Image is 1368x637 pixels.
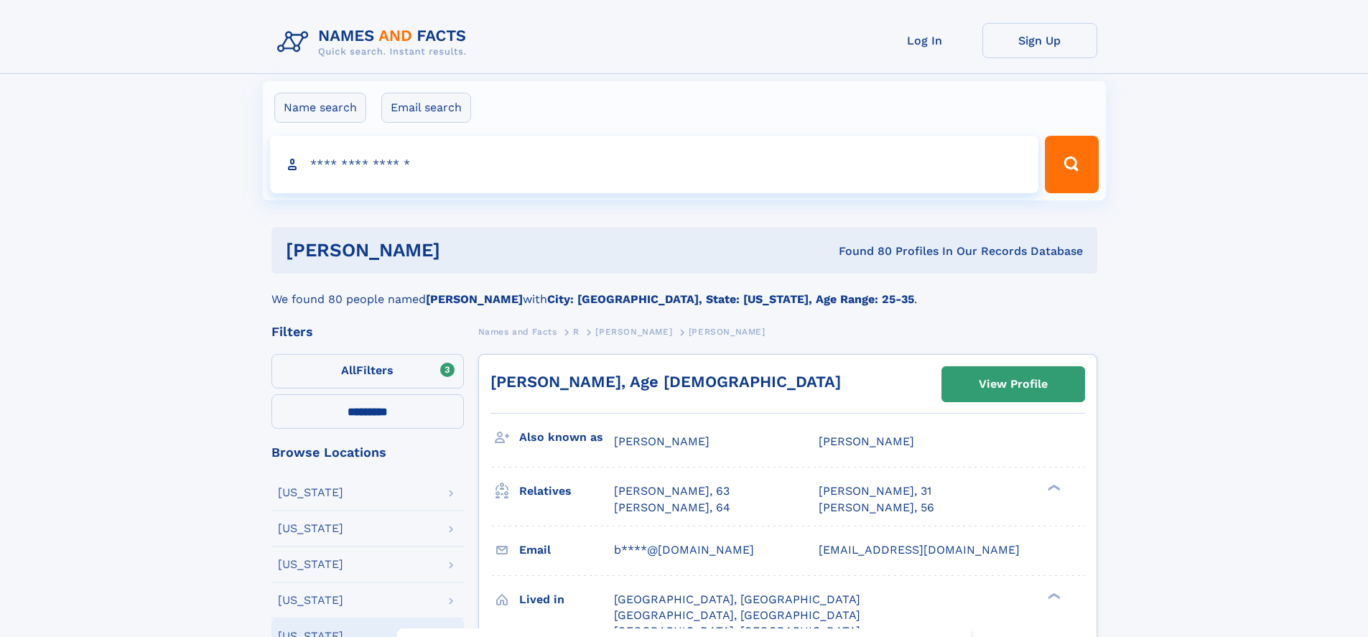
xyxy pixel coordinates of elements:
[819,434,914,448] span: [PERSON_NAME]
[381,93,471,123] label: Email search
[979,368,1048,401] div: View Profile
[278,595,343,606] div: [US_STATE]
[595,327,672,337] span: [PERSON_NAME]
[819,500,934,516] a: [PERSON_NAME], 56
[519,587,614,612] h3: Lived in
[478,322,557,340] a: Names and Facts
[595,322,672,340] a: [PERSON_NAME]
[689,327,766,337] span: [PERSON_NAME]
[639,243,1083,259] div: Found 80 Profiles In Our Records Database
[278,487,343,498] div: [US_STATE]
[271,274,1097,308] div: We found 80 people named with .
[519,479,614,503] h3: Relatives
[982,23,1097,58] a: Sign Up
[341,363,356,377] span: All
[614,500,730,516] a: [PERSON_NAME], 64
[519,425,614,450] h3: Also known as
[614,434,709,448] span: [PERSON_NAME]
[274,93,366,123] label: Name search
[426,292,523,306] b: [PERSON_NAME]
[573,322,580,340] a: R
[547,292,914,306] b: City: [GEOGRAPHIC_DATA], State: [US_STATE], Age Range: 25-35
[614,608,860,622] span: [GEOGRAPHIC_DATA], [GEOGRAPHIC_DATA]
[614,592,860,606] span: [GEOGRAPHIC_DATA], [GEOGRAPHIC_DATA]
[519,538,614,562] h3: Email
[1045,136,1098,193] button: Search Button
[819,483,931,499] a: [PERSON_NAME], 31
[942,367,1084,401] a: View Profile
[819,543,1020,557] span: [EMAIL_ADDRESS][DOMAIN_NAME]
[1044,591,1061,600] div: ❯
[867,23,982,58] a: Log In
[271,325,464,338] div: Filters
[286,241,640,259] h1: [PERSON_NAME]
[270,136,1039,193] input: search input
[614,483,730,499] a: [PERSON_NAME], 63
[278,523,343,534] div: [US_STATE]
[490,373,841,391] a: [PERSON_NAME], Age [DEMOGRAPHIC_DATA]
[573,327,580,337] span: R
[278,559,343,570] div: [US_STATE]
[271,446,464,459] div: Browse Locations
[271,23,478,62] img: Logo Names and Facts
[1044,483,1061,493] div: ❯
[271,354,464,389] label: Filters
